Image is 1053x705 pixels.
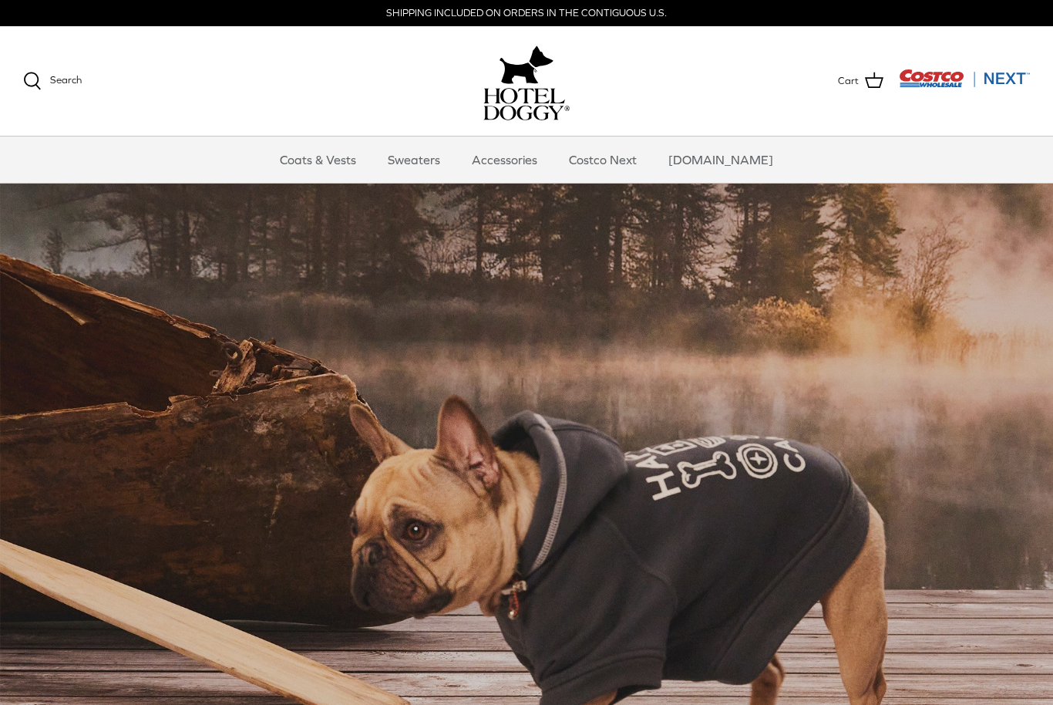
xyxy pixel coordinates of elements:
a: [DOMAIN_NAME] [654,137,787,183]
a: Accessories [458,137,551,183]
img: Costco Next [899,69,1030,88]
span: Cart [838,73,859,89]
a: Search [23,72,82,90]
a: hoteldoggy.com hoteldoggycom [483,42,570,120]
img: hoteldoggy.com [500,42,553,88]
a: Visit Costco Next [899,79,1030,90]
span: Search [50,74,82,86]
a: Sweaters [374,137,454,183]
a: Costco Next [555,137,651,183]
a: Coats & Vests [266,137,370,183]
a: Cart [838,71,883,91]
img: hoteldoggycom [483,88,570,120]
